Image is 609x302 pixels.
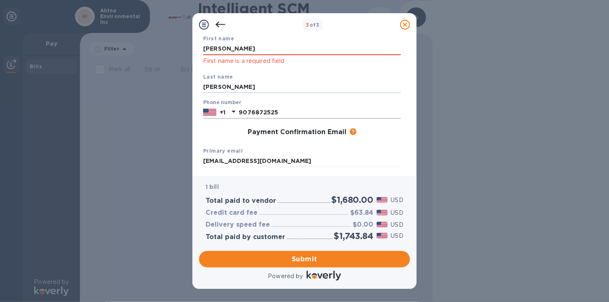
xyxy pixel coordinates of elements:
[268,272,303,281] p: Powered by
[203,100,241,105] label: Phone number
[206,184,219,190] b: 1 bill
[206,233,285,241] h3: Total paid by customer
[203,56,401,66] p: First name is a required field
[203,35,234,42] b: First name
[332,195,373,205] h2: $1,680.00
[391,209,403,217] p: USD
[203,148,243,154] b: Primary email
[199,251,410,267] button: Submit
[306,22,320,28] b: of 3
[239,106,401,118] input: Enter your phone number
[203,74,233,80] b: Last name
[391,221,403,229] p: USD
[353,221,373,229] h3: $0.00
[203,43,401,55] input: Enter your first name
[377,210,388,216] img: USD
[306,22,309,28] span: 3
[206,221,270,229] h3: Delivery speed fee
[377,197,388,203] img: USD
[391,196,403,204] p: USD
[206,197,276,205] h3: Total paid to vendor
[206,254,403,264] span: Submit
[203,108,216,117] img: US
[334,231,373,241] h2: $1,743.84
[307,271,341,281] img: Logo
[248,128,347,136] h3: Payment Confirmation Email
[203,155,401,167] input: Enter your primary name
[203,81,401,93] input: Enter your last name
[391,232,403,240] p: USD
[377,233,388,239] img: USD
[206,209,258,217] h3: Credit card fee
[377,222,388,228] img: USD
[220,108,225,116] p: +1
[350,209,373,217] h3: $63.84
